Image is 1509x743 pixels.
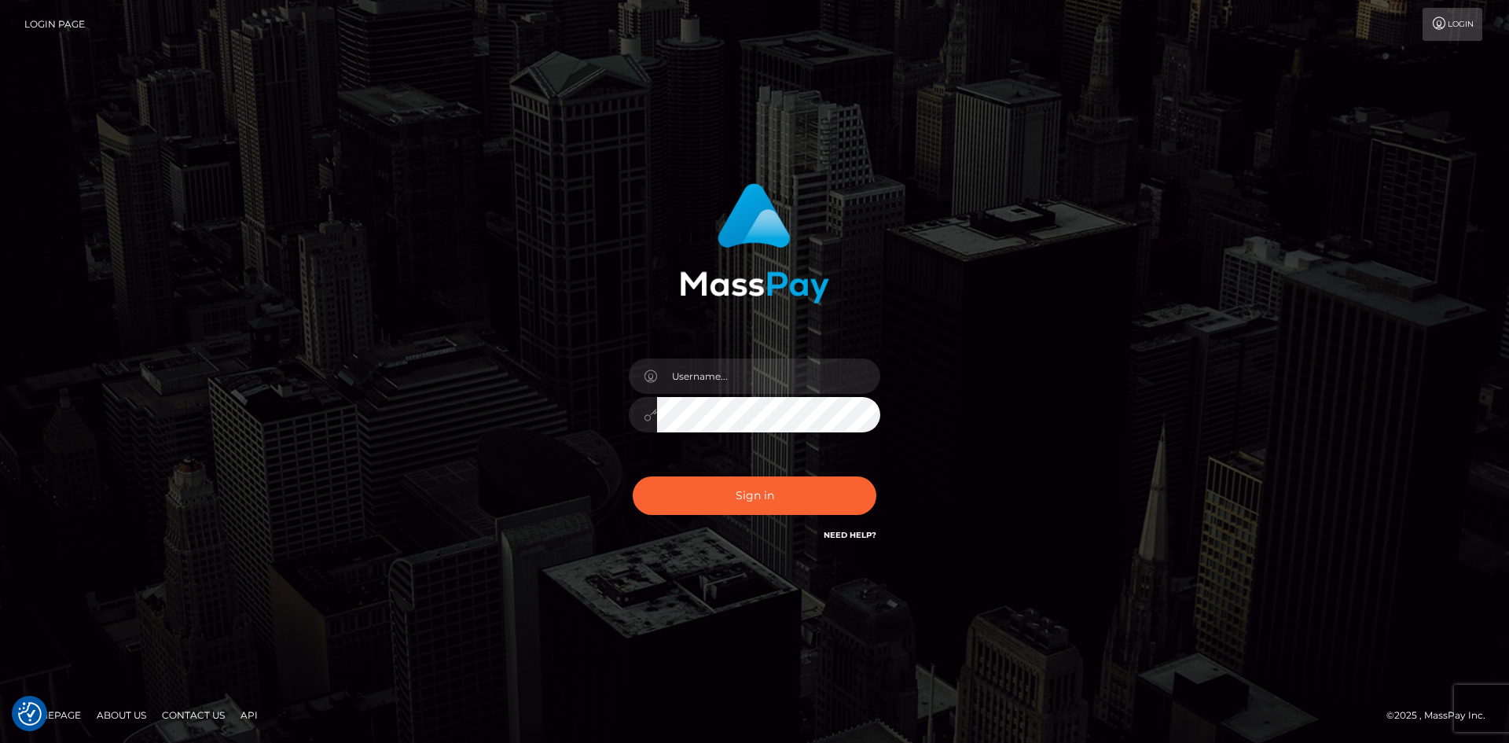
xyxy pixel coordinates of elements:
[1386,707,1497,724] div: © 2025 , MassPay Inc.
[824,530,876,540] a: Need Help?
[657,359,880,394] input: Username...
[17,703,87,727] a: Homepage
[633,476,876,515] button: Sign in
[90,703,152,727] a: About Us
[234,703,264,727] a: API
[18,702,42,726] img: Revisit consent button
[24,8,85,41] a: Login Page
[1423,8,1482,41] a: Login
[18,702,42,726] button: Consent Preferences
[156,703,231,727] a: Contact Us
[680,183,829,303] img: MassPay Login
